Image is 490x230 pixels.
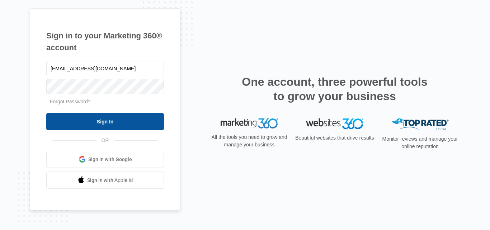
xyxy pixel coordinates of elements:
[46,30,164,53] h1: Sign in to your Marketing 360® account
[46,172,164,189] a: Sign in with Apple Id
[50,99,91,104] a: Forgot Password?
[380,135,460,150] p: Monitor reviews and manage your online reputation
[391,118,449,130] img: Top Rated Local
[221,118,278,128] img: Marketing 360
[96,137,114,144] span: OR
[46,151,164,168] a: Sign in with Google
[87,177,133,184] span: Sign in with Apple Id
[209,133,289,149] p: All the tools you need to grow and manage your business
[306,118,363,129] img: Websites 360
[295,134,375,142] p: Beautiful websites that drive results
[46,61,164,76] input: Email
[240,75,430,103] h2: One account, three powerful tools to grow your business
[88,156,132,163] span: Sign in with Google
[46,113,164,130] input: Sign In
